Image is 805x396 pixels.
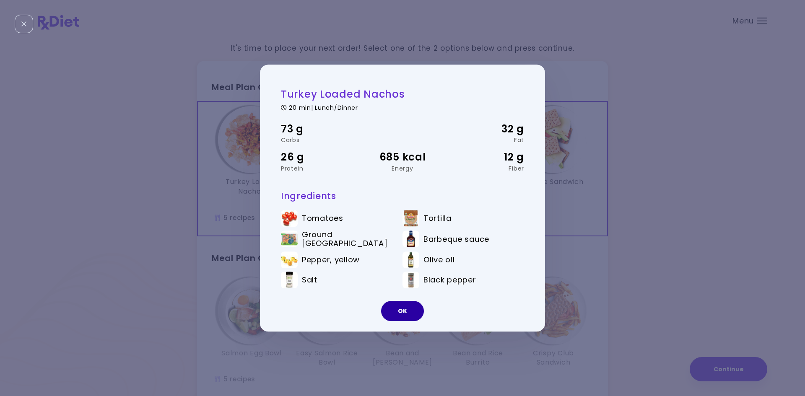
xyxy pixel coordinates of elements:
div: Fat [443,137,524,143]
h3: Ingredients [281,190,524,202]
div: Protein [281,166,362,171]
span: Tomatoes [302,214,343,223]
div: 685 kcal [362,149,443,165]
span: Pepper, yellow [302,255,360,264]
div: 20 min | Lunch/Dinner [281,103,524,111]
div: 32 g [443,121,524,137]
span: Tortilla [423,214,452,223]
h2: Turkey Loaded Nachos [281,88,524,101]
span: Black pepper [423,275,476,285]
button: OK [381,301,424,321]
span: Barbeque sauce [423,235,489,244]
div: Close [15,15,33,33]
div: Fiber [443,166,524,171]
span: Ground [GEOGRAPHIC_DATA] [302,230,390,248]
div: Energy [362,166,443,171]
span: Salt [302,275,317,285]
span: Olive oil [423,255,454,264]
div: 26 g [281,149,362,165]
div: 12 g [443,149,524,165]
div: Carbs [281,137,362,143]
div: 73 g [281,121,362,137]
